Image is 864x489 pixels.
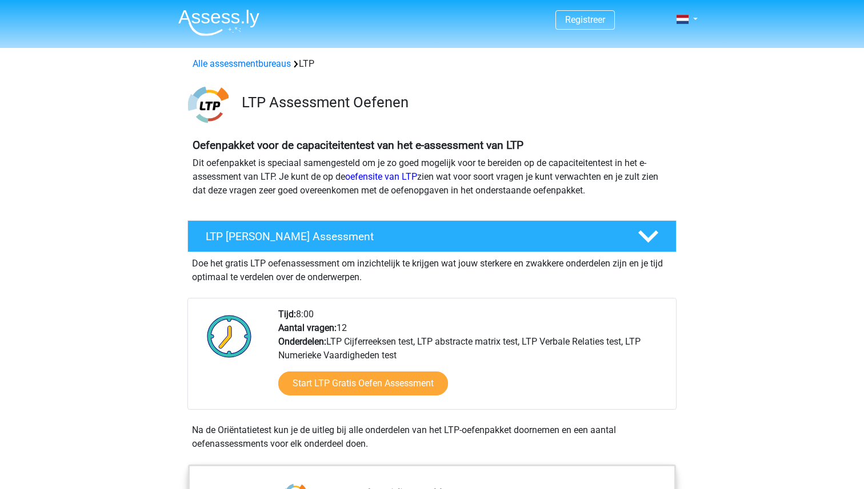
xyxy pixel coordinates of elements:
[242,94,667,111] h3: LTP Assessment Oefenen
[270,308,675,409] div: 8:00 12 LTP Cijferreeksen test, LTP abstracte matrix test, LTP Verbale Relaties test, LTP Numerie...
[206,230,619,243] h4: LTP [PERSON_NAME] Assessment
[278,309,296,320] b: Tijd:
[187,252,677,284] div: Doe het gratis LTP oefenassessment om inzichtelijk te krijgen wat jouw sterkere en zwakkere onder...
[565,14,605,25] a: Registreer
[193,139,523,152] b: Oefenpakket voor de capaciteitentest van het e-assessment van LTP
[188,84,229,125] img: ltp.png
[278,322,337,333] b: Aantal vragen:
[345,171,417,182] a: oefensite van LTP
[201,308,258,365] img: Klok
[188,57,676,71] div: LTP
[193,156,671,197] p: Dit oefenpakket is speciaal samengesteld om je zo goed mogelijk voor te bereiden op de capaciteit...
[183,220,681,252] a: LTP [PERSON_NAME] Assessment
[278,336,326,347] b: Onderdelen:
[193,58,291,69] a: Alle assessmentbureaus
[187,423,677,451] div: Na de Oriëntatietest kun je de uitleg bij alle onderdelen van het LTP-oefenpakket doornemen en ee...
[178,9,259,36] img: Assessly
[278,371,448,395] a: Start LTP Gratis Oefen Assessment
